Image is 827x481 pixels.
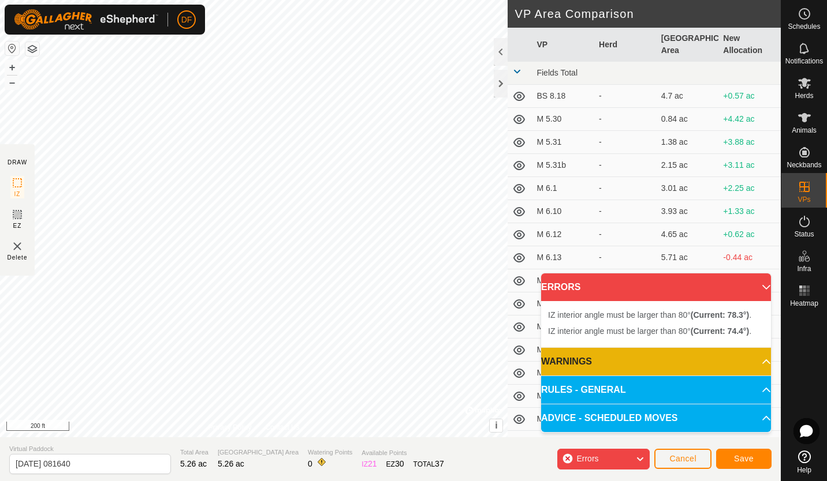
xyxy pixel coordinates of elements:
div: - [599,228,652,240]
b: (Current: 74.4°) [691,326,749,336]
img: Gallagher Logo [14,9,158,30]
div: - [599,113,652,125]
span: Watering Points [308,448,352,457]
span: WARNINGS [541,355,592,369]
td: +2.25 ac [718,177,781,200]
span: IZ interior angle must be larger than 80° . [548,326,751,336]
span: 30 [395,459,404,468]
button: + [5,61,19,74]
th: VP [532,28,594,62]
span: EZ [13,221,22,230]
span: Herds [795,92,813,99]
td: M 6.2 [532,292,594,315]
button: – [5,76,19,89]
span: Cancel [669,454,696,463]
p-accordion-content: ERRORS [541,301,771,347]
span: ERRORS [541,280,580,294]
b: (Current: 78.3°) [691,310,749,320]
span: Status [794,231,814,238]
span: DF [181,14,192,26]
span: 0 [308,459,312,468]
span: Fields Total [537,68,578,77]
td: 3.01 ac [657,177,719,200]
span: [GEOGRAPHIC_DATA] Area [218,448,299,457]
th: Herd [594,28,657,62]
td: -0.44 ac [718,246,781,269]
td: M 5.30 [532,108,594,131]
div: - [599,436,652,448]
span: Total Area [180,448,208,457]
span: Neckbands [787,161,821,168]
span: Schedules [788,23,820,30]
td: 4.7 ac [657,85,719,108]
td: BS 8.18 [532,85,594,108]
button: Save [716,449,772,469]
div: - [599,205,652,217]
td: +3.88 ac [718,131,781,154]
td: 3.93 ac [657,200,719,223]
div: - [599,159,652,171]
td: +3.11 ac [718,154,781,177]
p-accordion-header: ERRORS [541,273,771,301]
td: M 6.10 [532,200,594,223]
div: TOTAL [413,458,444,470]
h2: VP Area Comparison [515,7,781,21]
td: 0.84 ac [657,108,719,131]
th: [GEOGRAPHIC_DATA] Area [657,28,719,62]
td: M 6.13 [532,246,594,269]
div: DRAW [8,158,27,167]
div: EZ [386,458,404,470]
td: +0.62 ac [718,223,781,246]
td: M 6.1 [532,177,594,200]
td: 2.15 ac [657,154,719,177]
span: Available Points [362,448,444,458]
span: 5.26 ac [180,459,207,468]
span: Help [797,467,811,474]
td: 7.14 ac [657,269,719,292]
a: Privacy Policy [208,422,252,433]
span: Heatmap [790,300,818,307]
span: 37 [435,459,444,468]
span: RULES - GENERAL [541,383,626,397]
a: Contact Us [265,422,299,433]
td: 1.38 ac [657,131,719,154]
p-accordion-header: ADVICE - SCHEDULED MOVES [541,404,771,432]
span: 5.26 ac [218,459,244,468]
span: Delete [8,253,28,262]
button: i [490,419,502,432]
td: M 6.12 [532,223,594,246]
td: 4.65 ac [657,223,719,246]
span: i [495,420,497,430]
td: M 6.24 [532,408,594,431]
p-accordion-header: WARNINGS [541,348,771,375]
td: +4.42 ac [718,108,781,131]
span: Animals [792,127,817,134]
td: M 5.31 [532,131,594,154]
span: 21 [368,459,377,468]
div: - [599,251,652,264]
td: M 6.23b [532,385,594,408]
span: Infra [797,265,811,272]
td: M 6.23 [532,362,594,385]
td: +0.57 ac [718,85,781,108]
td: +1.33 ac [718,200,781,223]
td: 5.71 ac [657,246,719,269]
span: VPs [798,196,810,203]
td: M 6.21 [532,339,594,362]
td: M 5.31b [532,154,594,177]
span: ADVICE - SCHEDULED MOVES [541,411,677,425]
span: Save [734,454,754,463]
a: Help [781,446,827,478]
td: -1.88 ac [718,269,781,292]
span: Errors [576,454,598,463]
span: Notifications [785,58,823,65]
img: VP [10,239,24,253]
p-accordion-header: RULES - GENERAL [541,376,771,404]
td: M 6.20b [532,315,594,339]
button: Map Layers [25,42,39,56]
div: IZ [362,458,377,470]
div: - [599,182,652,194]
div: - [599,136,652,148]
td: M 6.25 [532,431,594,454]
div: - [599,90,652,102]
